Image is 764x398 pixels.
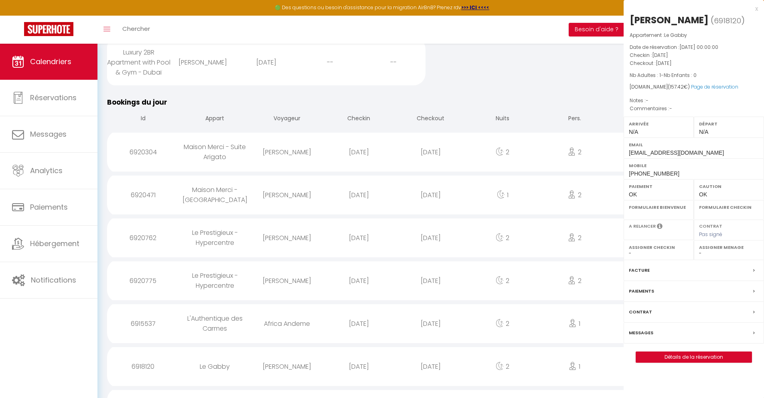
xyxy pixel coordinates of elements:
label: Messages [629,329,653,337]
span: OK [629,191,637,198]
span: [PHONE_NUMBER] [629,170,679,177]
a: Détails de la réservation [636,352,752,362]
label: Formulaire Checkin [699,203,759,211]
label: Paiement [629,182,689,190]
span: [DATE] [652,52,668,59]
label: Contrat [629,308,652,316]
p: Checkin : [630,51,758,59]
label: Facture [629,266,650,275]
label: Contrat [699,223,722,228]
label: Mobile [629,162,759,170]
span: N/A [629,129,638,135]
label: A relancer [629,223,656,230]
div: x [624,4,758,14]
span: Nb Adultes : 1 [630,72,661,79]
label: Assigner Checkin [629,243,689,251]
p: Notes : [630,97,758,105]
label: Formulaire Bienvenue [629,203,689,211]
span: N/A [699,129,708,135]
label: Assigner Menage [699,243,759,251]
p: Appartement : [630,31,758,39]
div: [DOMAIN_NAME] [630,83,758,91]
a: Page de réservation [691,83,738,90]
span: 157.42 [670,83,684,90]
p: Date de réservation : [630,43,758,51]
span: [DATE] [656,60,672,67]
span: - [669,105,672,112]
span: [DATE] 00:00:00 [679,44,718,51]
label: Caution [699,182,759,190]
span: OK [699,191,707,198]
span: [EMAIL_ADDRESS][DOMAIN_NAME] [629,150,724,156]
div: [PERSON_NAME] [630,14,709,26]
label: Paiements [629,287,654,295]
span: 6918120 [714,16,741,26]
p: - [630,71,758,79]
span: Pas signé [699,231,722,238]
span: Le Gabby [664,32,687,38]
span: ( €) [668,83,690,90]
p: Checkout : [630,59,758,67]
p: Commentaires : [630,105,758,113]
span: Nb Enfants : 0 [664,72,697,79]
label: Départ [699,120,759,128]
span: ( ) [711,15,745,26]
label: Email [629,141,759,149]
i: Sélectionner OUI si vous souhaiter envoyer les séquences de messages post-checkout [657,223,663,232]
span: - [646,97,648,104]
label: Arrivée [629,120,689,128]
